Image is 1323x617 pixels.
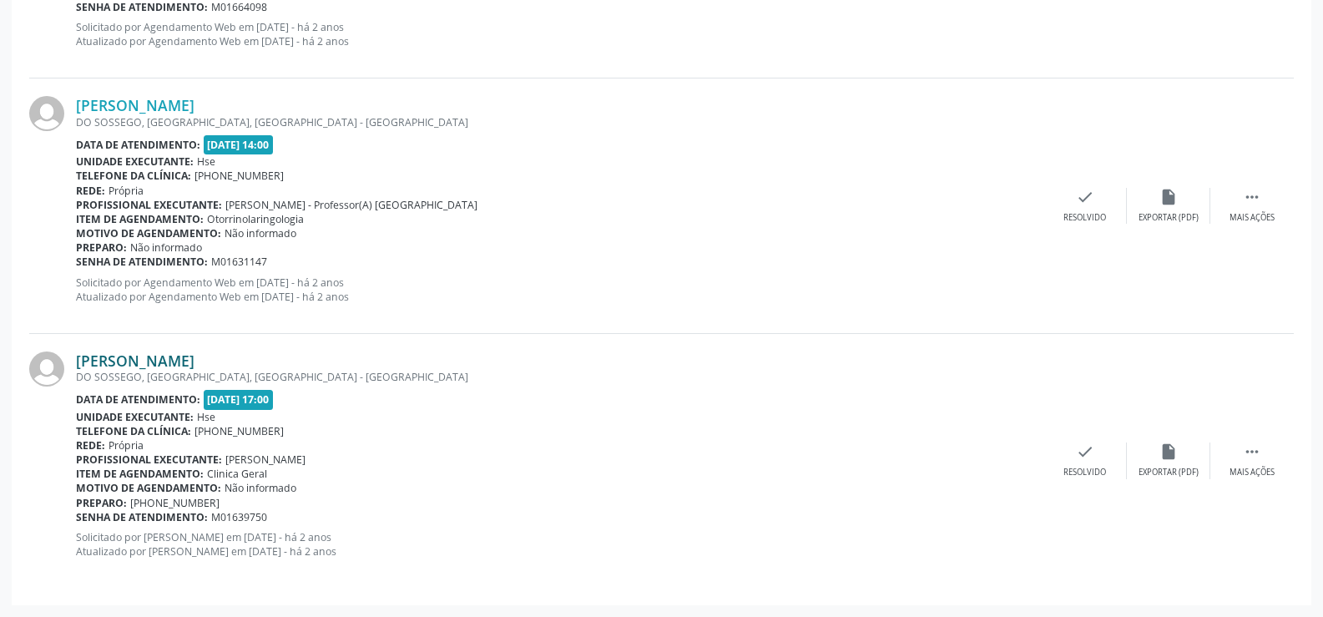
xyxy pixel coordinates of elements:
span: [PERSON_NAME] - Professor(A) [GEOGRAPHIC_DATA] [225,198,477,212]
b: Data de atendimento: [76,392,200,407]
b: Unidade executante: [76,154,194,169]
div: Resolvido [1063,467,1106,478]
b: Profissional executante: [76,198,222,212]
img: img [29,351,64,387]
b: Preparo: [76,496,127,510]
b: Rede: [76,438,105,453]
span: Não informado [130,240,202,255]
div: Mais ações [1230,212,1275,224]
p: Solicitado por Agendamento Web em [DATE] - há 2 anos Atualizado por Agendamento Web em [DATE] - h... [76,20,1043,48]
a: [PERSON_NAME] [76,351,194,370]
span: Não informado [225,226,296,240]
span: [PHONE_NUMBER] [194,424,284,438]
b: Preparo: [76,240,127,255]
i: check [1076,188,1094,206]
div: Exportar (PDF) [1139,467,1199,478]
b: Senha de atendimento: [76,255,208,269]
p: Solicitado por Agendamento Web em [DATE] - há 2 anos Atualizado por Agendamento Web em [DATE] - h... [76,276,1043,304]
b: Item de agendamento: [76,212,204,226]
span: Não informado [225,481,296,495]
span: [DATE] 17:00 [204,390,274,409]
span: [PERSON_NAME] [225,453,306,467]
span: Própria [109,438,144,453]
span: Hse [197,154,215,169]
div: Exportar (PDF) [1139,212,1199,224]
span: Hse [197,410,215,424]
span: Clinica Geral [207,467,267,481]
i: insert_drive_file [1159,443,1178,461]
b: Data de atendimento: [76,138,200,152]
i: insert_drive_file [1159,188,1178,206]
b: Profissional executante: [76,453,222,467]
div: Mais ações [1230,467,1275,478]
span: [PHONE_NUMBER] [194,169,284,183]
p: Solicitado por [PERSON_NAME] em [DATE] - há 2 anos Atualizado por [PERSON_NAME] em [DATE] - há 2 ... [76,530,1043,559]
b: Motivo de agendamento: [76,226,221,240]
b: Motivo de agendamento: [76,481,221,495]
span: Otorrinolaringologia [207,212,304,226]
b: Telefone da clínica: [76,169,191,183]
i:  [1243,188,1261,206]
div: DO SOSSEGO, [GEOGRAPHIC_DATA], [GEOGRAPHIC_DATA] - [GEOGRAPHIC_DATA] [76,115,1043,129]
span: [PHONE_NUMBER] [130,496,220,510]
img: img [29,96,64,131]
b: Rede: [76,184,105,198]
span: Própria [109,184,144,198]
b: Telefone da clínica: [76,424,191,438]
span: [DATE] 14:00 [204,135,274,154]
b: Item de agendamento: [76,467,204,481]
span: M01639750 [211,510,267,524]
span: M01631147 [211,255,267,269]
b: Unidade executante: [76,410,194,424]
a: [PERSON_NAME] [76,96,194,114]
b: Senha de atendimento: [76,510,208,524]
div: Resolvido [1063,212,1106,224]
div: DO SOSSEGO, [GEOGRAPHIC_DATA], [GEOGRAPHIC_DATA] - [GEOGRAPHIC_DATA] [76,370,1043,384]
i:  [1243,443,1261,461]
i: check [1076,443,1094,461]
